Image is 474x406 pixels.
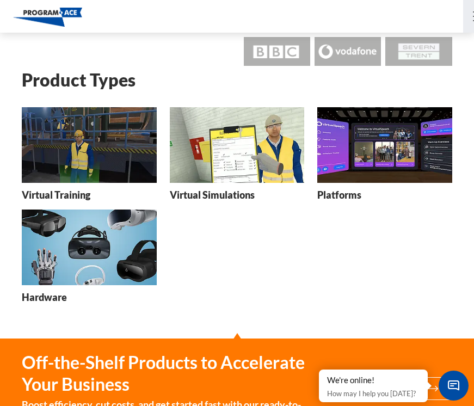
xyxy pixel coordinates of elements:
[22,107,157,183] img: Virtual Training
[13,8,82,27] img: Program-Ace
[22,210,157,312] a: Hardware
[317,188,361,202] h3: Platforms
[327,375,420,386] div: We're online!
[439,371,469,401] span: Chat Widget
[327,387,420,400] p: How may I help you [DATE]?
[22,70,452,89] h2: Product Types
[22,188,90,202] h3: Virtual Training
[317,107,452,183] img: Platforms
[317,107,452,210] a: Platforms
[22,352,312,395] strong: Off-the-Shelf Products to Accelerate Your Business
[170,188,255,202] h3: Virtual Simulations
[22,291,67,304] h3: Hardware
[170,107,305,183] img: Virtual Simulations
[315,37,381,66] img: Logo - Vodafone
[22,210,157,285] img: Hardware
[170,107,305,210] a: Virtual Simulations
[22,107,157,210] a: Virtual Training
[244,37,310,66] img: Logo - BBC
[385,37,452,66] img: Logo - Seven Trent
